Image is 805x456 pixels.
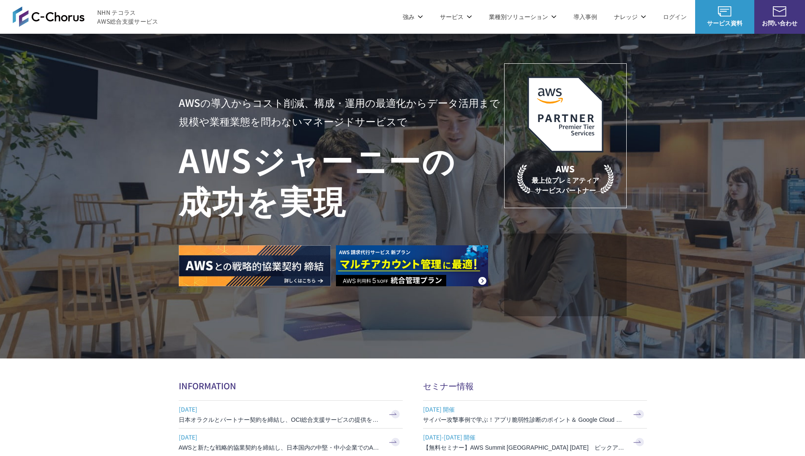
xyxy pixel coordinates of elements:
[13,6,85,27] img: AWS総合支援サービス C-Chorus
[179,403,382,415] span: [DATE]
[718,6,731,16] img: AWS総合支援サービス C-Chorus サービス資料
[754,19,805,27] span: お問い合わせ
[489,12,557,21] p: 業種別ソリューション
[97,8,158,26] span: NHN テコラス AWS総合支援サービス
[423,431,626,443] span: [DATE]-[DATE] 開催
[663,12,687,21] a: ログイン
[440,12,472,21] p: サービス
[13,6,158,27] a: AWS総合支援サービス C-Chorus NHN テコラスAWS総合支援サービス
[423,429,647,456] a: [DATE]-[DATE] 開催 【無料セミナー】AWS Summit [GEOGRAPHIC_DATA] [DATE] ピックアップセッション
[614,12,646,21] p: ナレッジ
[573,12,597,21] a: 導入事例
[423,401,647,428] a: [DATE] 開催 サイバー攻撃事例で学ぶ！アプリ脆弱性診断のポイント＆ Google Cloud セキュリティ対策
[179,401,403,428] a: [DATE] 日本オラクルとパートナー契約を締結し、OCI総合支援サービスの提供を開始
[423,415,626,424] h3: サイバー攻撃事例で学ぶ！アプリ脆弱性診断のポイント＆ Google Cloud セキュリティ対策
[423,380,647,392] h2: セミナー情報
[521,246,610,308] img: 契約件数
[403,12,423,21] p: 強み
[179,429,403,456] a: [DATE] AWSと新たな戦略的協業契約を締結し、日本国内の中堅・中小企業でのAWS活用を加速
[517,163,614,195] p: 最上位プレミアティア サービスパートナー
[423,443,626,452] h3: 【無料セミナー】AWS Summit [GEOGRAPHIC_DATA] [DATE] ピックアップセッション
[527,76,603,152] img: AWSプレミアティアサービスパートナー
[179,431,382,443] span: [DATE]
[179,443,382,452] h3: AWSと新たな戦略的協業契約を締結し、日本国内の中堅・中小企業でのAWS活用を加速
[336,245,488,286] img: AWS請求代行サービス 統合管理プラン
[179,415,382,424] h3: 日本オラクルとパートナー契約を締結し、OCI総合支援サービスの提供を開始
[773,6,786,16] img: お問い合わせ
[179,93,504,130] p: AWSの導入からコスト削減、 構成・運用の最適化からデータ活用まで 規模や業種業態を問わない マネージドサービスで
[179,139,504,220] h1: AWS ジャーニーの 成功を実現
[556,163,575,175] em: AWS
[695,19,754,27] span: サービス資料
[179,380,403,392] h2: INFORMATION
[423,403,626,415] span: [DATE] 開催
[179,245,331,286] img: AWSとの戦略的協業契約 締結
